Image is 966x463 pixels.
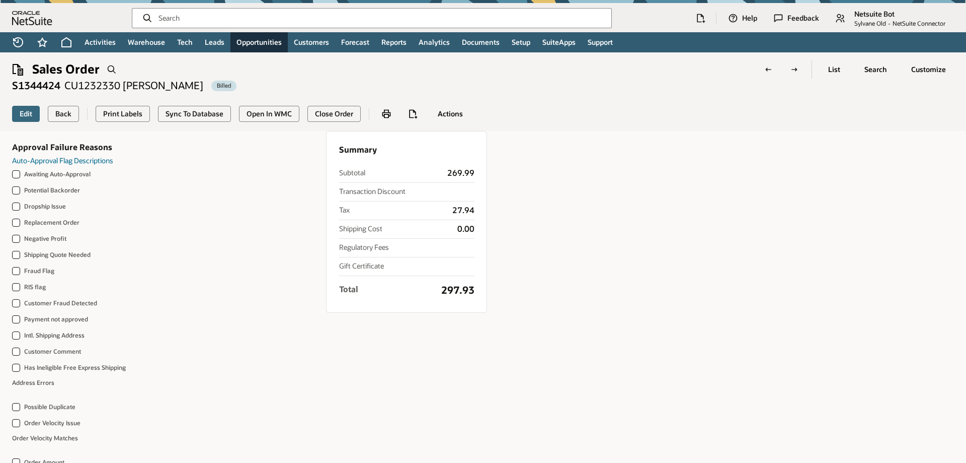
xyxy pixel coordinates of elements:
a: Search [856,60,895,79]
a: Support [582,32,619,52]
div: CU1232330 [PERSON_NAME] [64,79,203,93]
svg: Shortcuts [36,36,48,48]
img: Previous [763,64,773,75]
a: Tech [171,32,199,52]
a: Warehouse [122,32,171,52]
button: Feedback [768,8,828,28]
a: Replacement Order [24,219,79,226]
a: Customers [288,32,335,52]
span: Netsuite Bot [854,10,895,19]
a: Regulatory Fees [339,243,389,252]
a: Subtotal [339,168,365,177]
a: Analytics [413,32,456,52]
a: List [820,60,848,79]
svg: logo [12,11,52,25]
span: Opportunities [236,38,282,47]
a: Setup [506,32,536,52]
h1: Sales Order [32,62,100,77]
a: Potential Backorder [24,186,80,194]
span: 297.93 [441,285,474,295]
span: Warehouse [128,38,165,47]
a: Transaction Discount [339,187,406,196]
a: Customer Fraud Detected [24,299,97,307]
span: Sylvane Old [854,20,886,27]
label: Feedback [787,14,819,23]
a: Auto-Approval Flag Descriptions [12,156,113,165]
a: Forecast [335,32,375,52]
span: Customers [294,38,329,47]
div: Summary [339,145,377,155]
svg: Search [142,13,152,23]
button: Help [722,8,766,28]
img: create-new.svg [408,109,418,119]
a: SuiteApps [536,32,582,52]
svg: Recent Records [12,36,24,48]
div: Shortcuts [30,32,54,52]
a: Recent Records [6,32,30,52]
a: Address Errors [12,379,54,386]
button: Sync To Database [158,106,231,122]
span: 269.99 [447,168,474,178]
button: Edit [12,106,40,122]
a: Tax [339,206,350,215]
a: Customer Comment [24,348,81,355]
span: Documents [462,38,500,47]
span: Reports [381,38,407,47]
span: Setup [512,38,530,47]
a: Total [339,284,358,295]
img: print.svg [381,109,391,119]
a: Gift Certificate [339,261,384,271]
svg: Home [60,36,72,48]
button: Change Role [830,8,954,28]
button: Close Order [307,106,361,122]
span: Forecast [341,38,369,47]
button: Create New [691,8,710,28]
a: Activities [78,32,122,52]
button: Print Labels [96,106,150,122]
a: Order Velocity Matches [12,434,78,442]
button: Back [48,106,79,122]
a: Order Velocity Issue [24,419,80,427]
img: Quick Find [107,64,117,75]
a: Customize [903,60,954,79]
span: Support [588,38,613,47]
a: Payment not approved [24,315,88,323]
a: Shipping Cost [339,224,382,233]
a: Negative Profit [24,235,66,242]
a: RIS flag [24,283,46,291]
div: Billed [211,81,236,91]
div: S1344424 [12,79,60,93]
a: Home [54,32,78,52]
input: Search [158,13,603,23]
span: 0.00 [457,224,474,234]
a: Actions [430,105,471,123]
button: Open In WMC [239,106,299,122]
span: Activities [85,38,116,47]
a: Reports [375,32,413,52]
div: Approval Failure Reasons [12,143,112,152]
span: NetSuite Connector [893,20,945,27]
span: Analytics [419,38,450,47]
label: Help [742,14,757,23]
a: Documents [456,32,506,52]
a: Opportunities [230,32,288,52]
span: Tech [177,38,193,47]
span: 27.94 [452,206,474,216]
a: Dropship Issue [24,203,66,210]
a: Leads [199,32,230,52]
a: Shipping Quote Needed [24,251,91,258]
a: Has Ineligible Free Express Shipping [24,364,126,371]
span: - [888,20,891,27]
img: Next [789,64,799,75]
a: Intl. Shipping Address [24,332,85,339]
span: Leads [205,38,224,47]
span: SuiteApps [542,38,576,47]
a: Awaiting Auto-Approval [24,170,91,178]
a: Possible Duplicate [24,403,75,411]
a: Fraud Flag [24,267,54,275]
